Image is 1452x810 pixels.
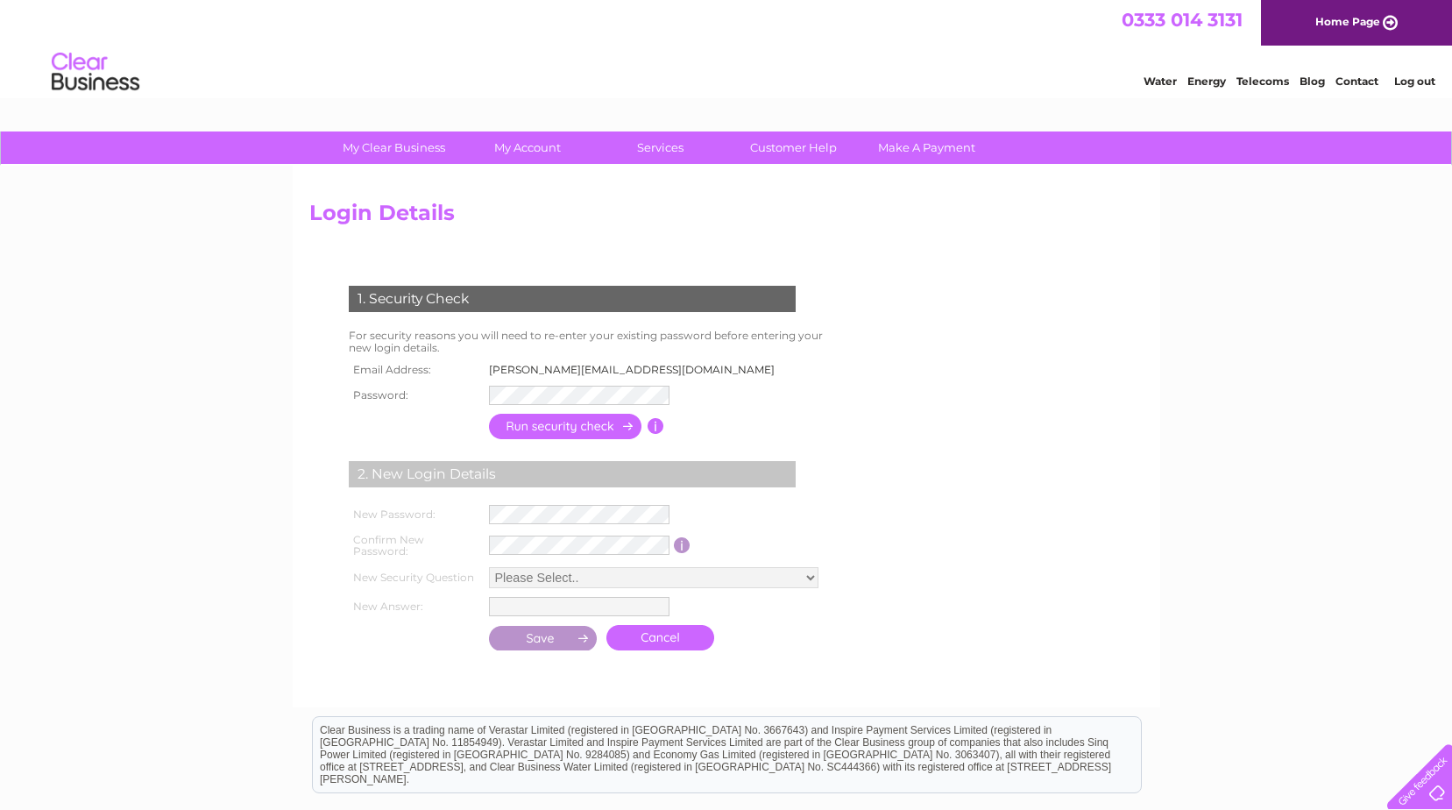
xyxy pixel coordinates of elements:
[1300,75,1325,88] a: Blog
[1187,75,1226,88] a: Energy
[344,325,842,359] td: For security reasons you will need to re-enter your existing password before entering your new lo...
[674,537,691,553] input: Information
[51,46,140,99] img: logo.png
[1122,9,1243,31] a: 0333 014 3131
[455,131,599,164] a: My Account
[854,131,999,164] a: Make A Payment
[485,359,790,381] td: [PERSON_NAME][EMAIL_ADDRESS][DOMAIN_NAME]
[344,381,485,409] th: Password:
[648,418,664,434] input: Information
[489,626,598,650] input: Submit
[344,593,485,621] th: New Answer:
[309,201,1144,234] h2: Login Details
[344,563,485,593] th: New Security Question
[606,625,714,650] a: Cancel
[313,10,1141,85] div: Clear Business is a trading name of Verastar Limited (registered in [GEOGRAPHIC_DATA] No. 3667643...
[344,529,485,564] th: Confirm New Password:
[322,131,466,164] a: My Clear Business
[344,501,485,529] th: New Password:
[1236,75,1289,88] a: Telecoms
[1144,75,1177,88] a: Water
[588,131,733,164] a: Services
[349,461,796,487] div: 2. New Login Details
[721,131,866,164] a: Customer Help
[1335,75,1378,88] a: Contact
[1394,75,1435,88] a: Log out
[344,359,485,381] th: Email Address:
[349,286,796,312] div: 1. Security Check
